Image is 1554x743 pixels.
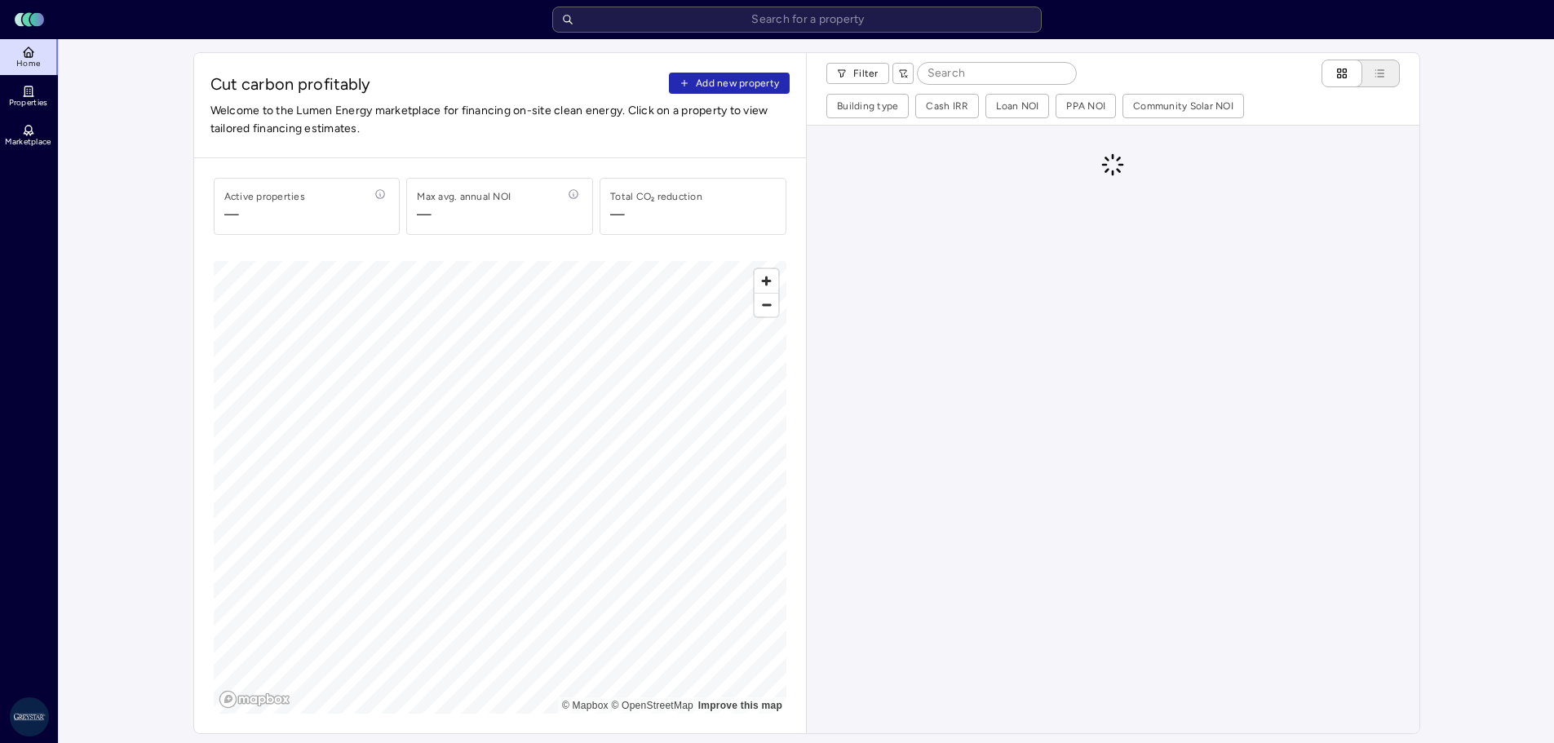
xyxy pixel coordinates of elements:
[918,63,1076,84] input: Search
[1322,60,1362,87] button: Cards view
[417,205,511,224] span: —
[610,205,625,224] div: —
[837,98,898,114] div: Building type
[696,75,779,91] span: Add new property
[1346,60,1400,87] button: List view
[224,205,305,224] span: —
[9,98,48,108] span: Properties
[669,73,790,94] button: Add new property
[1133,98,1233,114] div: Community Solar NOI
[853,65,879,82] span: Filter
[996,98,1038,114] div: Loan NOI
[1123,95,1243,117] button: Community Solar NOI
[1066,98,1105,114] div: PPA NOI
[219,690,290,709] a: Mapbox logo
[610,188,702,205] div: Total CO₂ reduction
[214,261,787,714] canvas: Map
[611,700,693,711] a: OpenStreetMap
[552,7,1042,33] input: Search for a property
[5,137,51,147] span: Marketplace
[1056,95,1115,117] button: PPA NOI
[926,98,968,114] div: Cash IRR
[755,294,778,316] span: Zoom out
[210,102,790,138] span: Welcome to the Lumen Energy marketplace for financing on-site clean energy. Click on a property t...
[916,95,978,117] button: Cash IRR
[224,188,305,205] div: Active properties
[755,269,778,293] button: Zoom in
[417,188,511,205] div: Max avg. annual NOI
[210,73,663,95] span: Cut carbon profitably
[16,59,40,69] span: Home
[827,95,908,117] button: Building type
[755,293,778,316] button: Zoom out
[826,63,889,84] button: Filter
[698,700,782,711] a: Map feedback
[562,700,609,711] a: Mapbox
[10,697,49,736] img: Greystar AS
[986,95,1048,117] button: Loan NOI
